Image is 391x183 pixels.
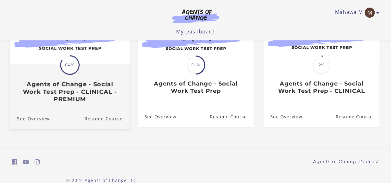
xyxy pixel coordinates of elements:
img: Agents of Change Logo [165,9,226,23]
a: Agents of Change - Social Work Test Prep - CLINICAL: Resume Course [335,106,379,127]
a: Agents of Change Podcast [313,158,379,165]
a: Agents of Change - Social Work Test Prep - CLINICAL - PREMIUM: Resume Course [84,108,130,129]
a: Agents of Change - Social Work Test Prep - CLINICAL - PREMIUM: See Overview [10,108,50,129]
span: 2% [313,56,330,74]
a: https://www.youtube.com/c/AgentsofChangeTestPrepbyMeaganMitchell (Open in a new window) [23,157,29,167]
a: https://www.instagram.com/agentsofchangeprep/ (Open in a new window) [35,157,40,167]
a: My Dashboard [176,28,215,35]
h3: Agents of Change - Social Work Test Prep [144,80,247,94]
a: https://www.facebook.com/groups/aswbtestprep (Open in a new window) [12,157,17,167]
a: Agents of Change - Social Work Test Prep - CLINICAL: See Overview [264,106,302,127]
span: 84% [61,56,79,74]
h3: Agents of Change - Social Work Test Prep - CLINICAL - PREMIUM [17,80,122,103]
i: https://www.facebook.com/groups/aswbtestprep (Open in a new window) [12,159,17,165]
i: https://www.instagram.com/agentsofchangeprep/ (Open in a new window) [35,159,40,165]
a: Agents of Change - Social Work Test Prep: See Overview [138,106,176,127]
h3: Agents of Change - Social Work Test Prep - CLINICAL [270,80,372,94]
span: 50% [187,56,204,74]
i: https://www.youtube.com/c/AgentsofChangeTestPrepbyMeaganMitchell (Open in a new window) [23,159,29,165]
a: Agents of Change - Social Work Test Prep: Resume Course [209,106,253,127]
a: Toggle menu [335,8,376,18]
